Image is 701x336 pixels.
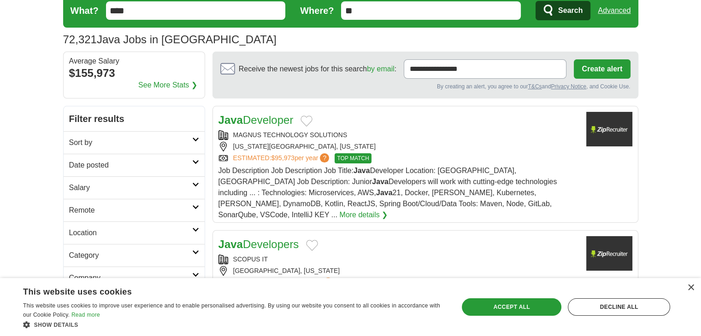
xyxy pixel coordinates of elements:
a: JavaDevelopers [218,238,299,250]
strong: Java [218,114,243,126]
a: by email [367,65,395,73]
a: ESTIMATED:$100,663per year? [233,278,335,287]
div: Average Salary [69,58,199,65]
a: Location [64,221,205,244]
a: Sort by [64,131,205,154]
div: [GEOGRAPHIC_DATA], [US_STATE] [218,266,579,276]
div: Accept all [462,298,561,316]
a: Date posted [64,154,205,176]
h2: Remote [69,205,192,216]
div: [US_STATE][GEOGRAPHIC_DATA], [US_STATE] [218,142,579,151]
a: Advanced [598,1,630,20]
h2: Sort by [69,137,192,148]
a: Company [64,266,205,289]
button: Create alert [574,59,630,79]
a: Remote [64,199,205,221]
div: Close [687,284,694,291]
div: SCOPUS IT [218,255,579,264]
span: Receive the newest jobs for this search : [239,64,396,75]
h1: Java Jobs in [GEOGRAPHIC_DATA] [63,33,277,46]
div: Decline all [568,298,670,316]
a: More details ❯ [339,209,388,220]
strong: Java [218,238,243,250]
span: $95,973 [271,154,295,162]
a: JavaDeveloper [218,114,294,126]
strong: Java [376,189,393,197]
img: Company logo [586,236,632,271]
h2: Salary [69,182,192,193]
strong: Java [353,167,370,174]
h2: Location [69,227,192,238]
div: By creating an alert, you agree to our and , and Cookie Use. [220,82,630,91]
label: Where? [300,4,334,17]
a: See More Stats ❯ [138,80,197,91]
a: ESTIMATED:$95,973per year? [233,153,331,163]
div: This website uses cookies [23,284,423,297]
button: Search [536,1,590,20]
h2: Filter results [64,106,205,131]
span: 72,321 [63,31,97,48]
a: Category [64,244,205,266]
span: This website uses cookies to improve user experience and to enable personalised advertising. By u... [23,302,440,318]
span: ? [324,278,333,287]
span: Show details [34,322,78,328]
label: What? [71,4,99,17]
span: Job Description Job Description Job Title: Developer Location: [GEOGRAPHIC_DATA], [GEOGRAPHIC_DAT... [218,167,557,219]
h2: Date posted [69,160,192,171]
span: TOP MATCH [335,153,371,163]
span: Search [558,1,583,20]
img: Company logo [586,112,632,146]
button: Add to favorite jobs [300,116,312,127]
span: ? [320,153,329,162]
div: MAGNUS TECHNOLOGY SOLUTIONS [218,130,579,140]
h2: Company [69,272,192,284]
a: Salary [64,176,205,199]
strong: Java [372,178,389,185]
div: Show details [23,320,446,329]
a: Privacy Notice [551,83,586,90]
a: T&Cs [528,83,542,90]
button: Add to favorite jobs [306,240,318,251]
h2: Category [69,250,192,261]
div: $155,973 [69,65,199,81]
a: Read more, opens a new window [71,312,100,318]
